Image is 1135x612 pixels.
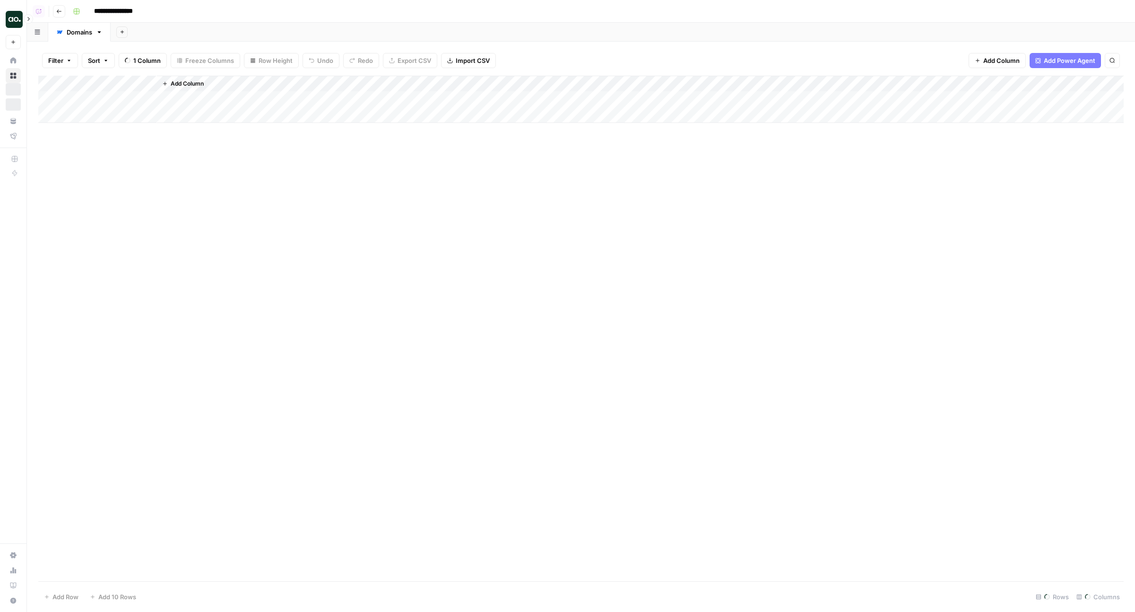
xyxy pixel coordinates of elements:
[244,53,299,68] button: Row Height
[133,56,161,65] span: 1 Column
[38,589,84,604] button: Add Row
[6,593,21,608] button: Help + Support
[67,27,92,37] div: Domains
[1044,56,1095,65] span: Add Power Agent
[343,53,379,68] button: Redo
[6,578,21,593] a: Learning Hub
[6,129,21,144] a: Flightpath
[88,56,100,65] span: Sort
[983,56,1020,65] span: Add Column
[6,114,21,129] a: Your Data
[6,53,21,68] a: Home
[119,53,167,68] button: 1 Column
[48,56,63,65] span: Filter
[358,56,373,65] span: Redo
[456,56,490,65] span: Import CSV
[441,53,496,68] button: Import CSV
[84,589,142,604] button: Add 10 Rows
[1030,53,1101,68] button: Add Power Agent
[317,56,333,65] span: Undo
[969,53,1026,68] button: Add Column
[82,53,115,68] button: Sort
[42,53,78,68] button: Filter
[1032,589,1073,604] div: Rows
[6,548,21,563] a: Settings
[398,56,431,65] span: Export CSV
[383,53,437,68] button: Export CSV
[185,56,234,65] span: Freeze Columns
[98,592,136,602] span: Add 10 Rows
[171,79,204,88] span: Add Column
[6,563,21,578] a: Usage
[1073,589,1124,604] div: Columns
[171,53,240,68] button: Freeze Columns
[259,56,293,65] span: Row Height
[6,8,21,31] button: Workspace: AO Internal Ops
[52,592,78,602] span: Add Row
[6,68,21,83] a: Browse
[6,11,23,28] img: AO Internal Ops Logo
[303,53,339,68] button: Undo
[48,23,111,42] a: Domains
[158,78,208,90] button: Add Column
